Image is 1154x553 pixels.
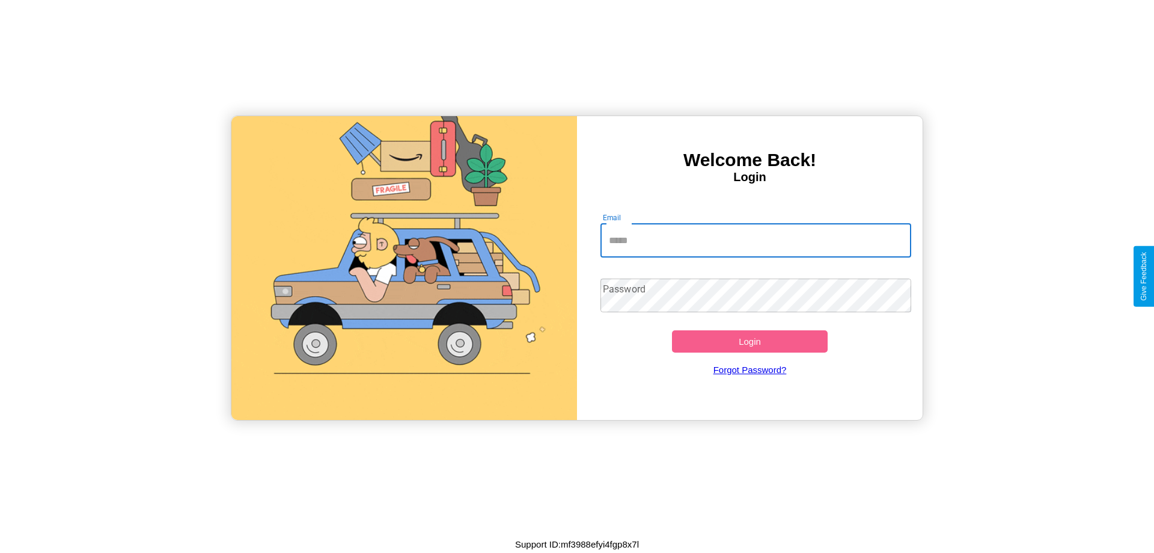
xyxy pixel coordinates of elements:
[577,170,923,184] h4: Login
[231,116,577,420] img: gif
[515,536,639,552] p: Support ID: mf3988efyi4fgp8x7l
[594,353,906,387] a: Forgot Password?
[577,150,923,170] h3: Welcome Back!
[672,330,828,353] button: Login
[603,212,621,223] label: Email
[1140,252,1148,301] div: Give Feedback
